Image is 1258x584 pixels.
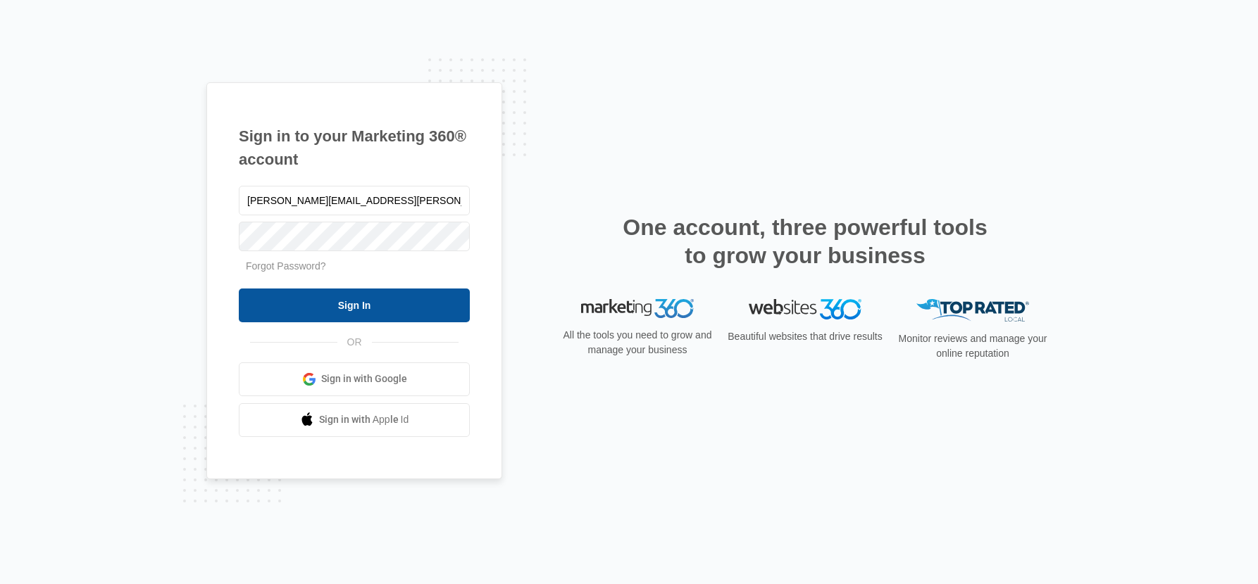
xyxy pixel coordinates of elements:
[559,328,716,357] p: All the tools you need to grow and manage your business
[726,329,884,344] p: Beautiful websites that drive results
[321,372,407,386] span: Sign in with Google
[581,299,694,319] img: Marketing 360
[246,260,326,272] a: Forgot Password?
[239,186,470,215] input: Email
[894,331,1052,361] p: Monitor reviews and manage your online reputation
[239,403,470,437] a: Sign in with Apple Id
[916,299,1029,322] img: Top Rated Local
[239,288,470,322] input: Sign In
[618,213,992,269] h2: One account, three powerful tools to grow your business
[239,125,470,171] h1: Sign in to your Marketing 360® account
[319,412,409,427] span: Sign in with Apple Id
[239,362,470,396] a: Sign in with Google
[749,299,861,319] img: Websites 360
[337,335,372,350] span: OR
